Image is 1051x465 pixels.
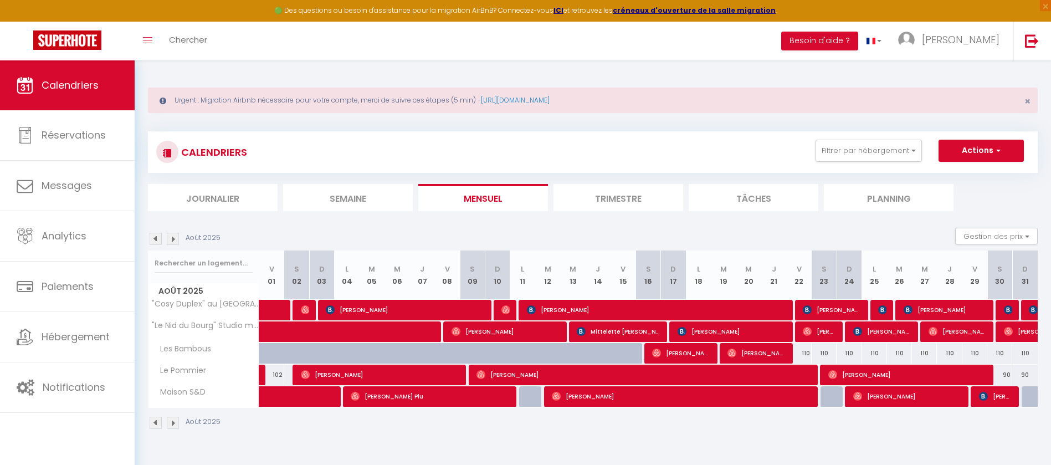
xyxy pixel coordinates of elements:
[947,264,952,274] abbr: J
[470,264,475,274] abbr: S
[42,279,94,293] span: Paiements
[309,251,334,300] th: 03
[552,386,809,407] span: [PERSON_NAME]
[635,251,660,300] th: 16
[853,321,911,342] span: [PERSON_NAME]
[955,228,1038,244] button: Gestion des prix
[803,321,836,342] span: [PERSON_NAME]
[148,283,259,299] span: Août 2025
[155,253,253,273] input: Rechercher un logement...
[435,251,460,300] th: 08
[570,264,576,274] abbr: M
[485,251,510,300] th: 10
[987,343,1012,364] div: 110
[1012,365,1038,385] div: 90
[150,300,261,308] span: "Cosy Duplex" au [GEOGRAPHIC_DATA]
[678,321,786,342] span: [PERSON_NAME]
[510,251,535,300] th: 11
[803,299,861,320] span: [PERSON_NAME]
[878,299,886,320] span: [PERSON_NAME]
[824,184,953,211] li: Planning
[301,364,459,385] span: [PERSON_NAME]
[553,184,683,211] li: Trimestre
[912,343,937,364] div: 110
[887,251,912,300] th: 26
[586,251,611,300] th: 14
[822,264,827,274] abbr: S
[43,380,105,394] span: Notifications
[611,251,635,300] th: 15
[452,321,560,342] span: [PERSON_NAME]
[937,343,962,364] div: 110
[460,251,485,300] th: 09
[418,184,548,211] li: Mensuel
[921,264,928,274] abbr: M
[837,343,862,364] div: 110
[360,251,384,300] th: 05
[501,299,510,320] span: [PERSON_NAME]
[979,386,1012,407] span: [PERSON_NAME]
[670,264,676,274] abbr: D
[33,30,101,50] img: Super Booking
[711,251,736,300] th: 19
[816,140,922,162] button: Filtrer par hébergement
[178,140,247,165] h3: CALENDRIERS
[535,251,560,300] th: 12
[812,251,837,300] th: 23
[781,32,858,50] button: Besoin d'aide ?
[1022,264,1028,274] abbr: D
[1012,343,1038,364] div: 110
[42,229,86,243] span: Analytics
[1024,94,1031,108] span: ×
[997,264,1002,274] abbr: S
[150,343,214,355] span: Les Bambous
[896,264,903,274] abbr: M
[42,128,106,142] span: Réservations
[1025,34,1039,48] img: logout
[621,264,626,274] abbr: V
[613,6,776,15] strong: créneaux d'ouverture de la salle migration
[368,264,375,274] abbr: M
[150,365,209,377] span: Le Pommier
[150,321,261,330] span: "Le Nid du Bourg" Studio moderne - [GEOGRAPHIC_DATA]
[761,251,786,300] th: 21
[294,264,299,274] abbr: S
[862,343,886,364] div: 110
[334,251,359,300] th: 04
[912,251,937,300] th: 27
[351,386,509,407] span: [PERSON_NAME] Plu
[42,78,99,92] span: Calendriers
[837,251,862,300] th: 24
[652,343,710,364] span: [PERSON_NAME]
[476,364,809,385] span: [PERSON_NAME]
[394,264,401,274] abbr: M
[186,417,221,427] p: Août 2025
[527,299,785,320] span: [PERSON_NAME]
[384,251,409,300] th: 06
[661,251,686,300] th: 17
[495,264,500,274] abbr: D
[890,22,1013,60] a: ... [PERSON_NAME]
[521,264,524,274] abbr: L
[987,365,1012,385] div: 90
[686,251,711,300] th: 18
[283,184,413,211] li: Semaine
[596,264,600,274] abbr: J
[560,251,585,300] th: 13
[772,264,776,274] abbr: J
[326,299,484,320] span: [PERSON_NAME]
[259,365,284,385] div: 102
[862,251,886,300] th: 25
[853,386,961,407] span: [PERSON_NAME]
[812,343,837,364] div: 110
[445,264,450,274] abbr: V
[898,32,915,48] img: ...
[42,330,110,344] span: Hébergement
[553,6,563,15] a: ICI
[962,343,987,364] div: 110
[1004,299,1012,320] span: [PERSON_NAME]
[301,299,309,320] span: [PERSON_NAME]
[929,321,987,342] span: [PERSON_NAME]
[1024,96,1031,106] button: Close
